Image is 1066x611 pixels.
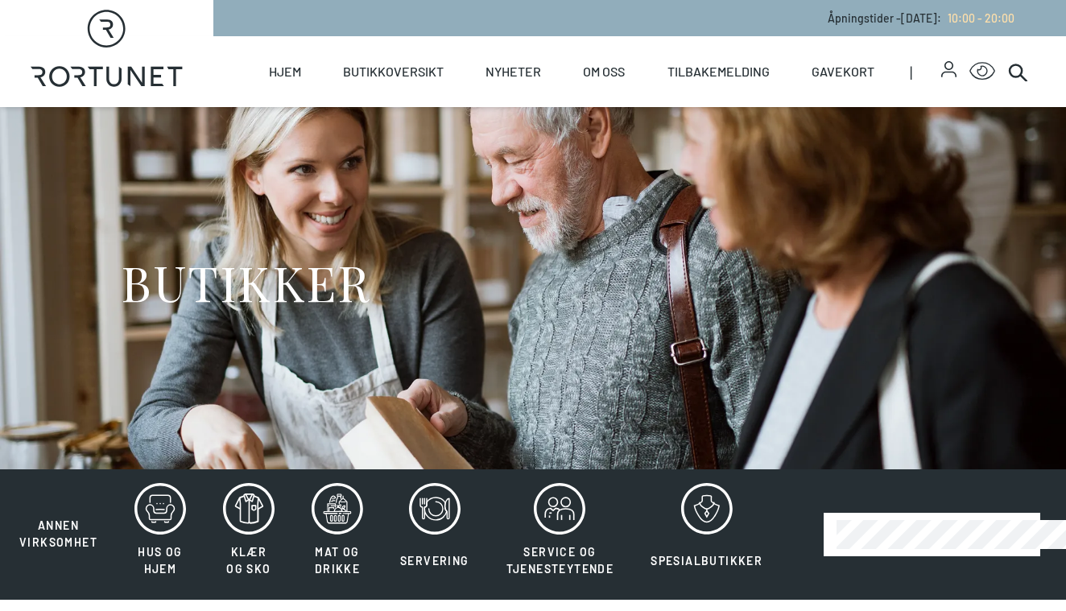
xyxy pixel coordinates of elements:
span: Service og tjenesteytende [506,545,614,576]
p: Åpningstider - [DATE] : [828,10,1014,27]
span: | [910,36,941,107]
a: Butikkoversikt [343,36,444,107]
button: Service og tjenesteytende [490,482,631,587]
a: 10:00 - 20:00 [941,11,1014,25]
span: Hus og hjem [138,545,182,576]
span: 10:00 - 20:00 [948,11,1014,25]
button: Hus og hjem [118,482,203,587]
a: Hjem [269,36,301,107]
span: Klær og sko [226,545,271,576]
a: Gavekort [812,36,874,107]
a: Nyheter [485,36,541,107]
span: Mat og drikke [315,545,360,576]
span: Spesialbutikker [651,554,762,568]
h1: BUTIKKER [121,252,370,312]
a: Tilbakemelding [667,36,770,107]
button: Klær og sko [206,482,291,587]
a: Om oss [583,36,625,107]
span: Servering [400,554,469,568]
button: Annen virksomhet [2,482,114,551]
button: Spesialbutikker [634,482,779,587]
span: Annen virksomhet [19,518,97,549]
button: Open Accessibility Menu [969,59,995,85]
button: Servering [383,482,486,587]
button: Mat og drikke [295,482,380,587]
